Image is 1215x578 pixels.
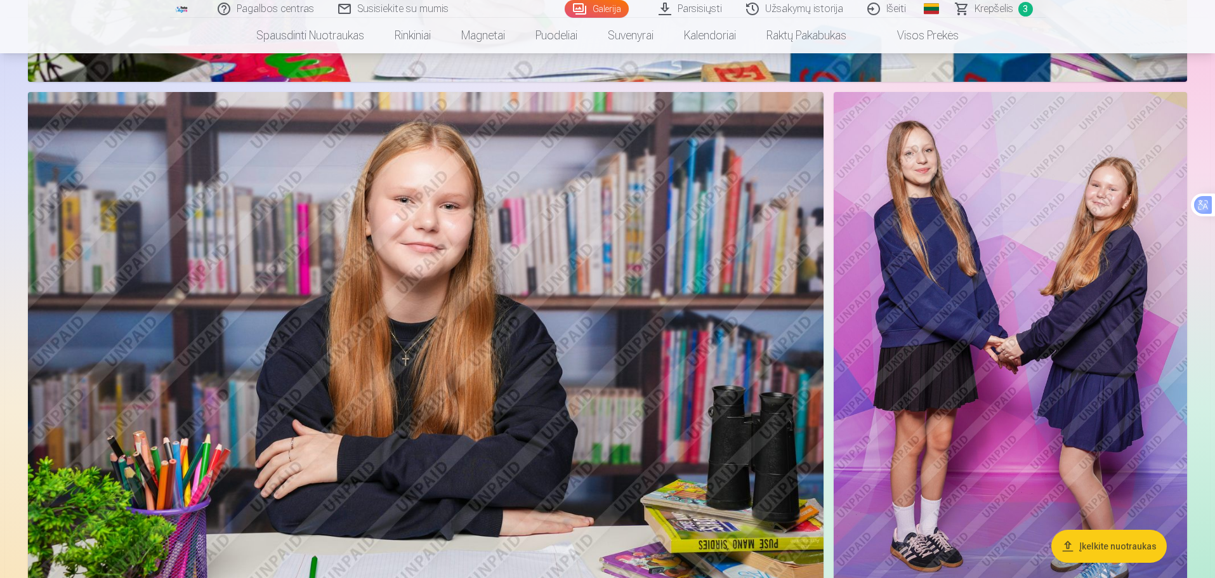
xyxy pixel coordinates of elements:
[241,18,379,53] a: Spausdinti nuotraukas
[520,18,593,53] a: Puodeliai
[175,5,189,13] img: /fa2
[975,1,1013,16] span: Krepšelis
[1018,2,1033,16] span: 3
[379,18,446,53] a: Rinkiniai
[751,18,862,53] a: Raktų pakabukas
[446,18,520,53] a: Magnetai
[862,18,974,53] a: Visos prekės
[593,18,669,53] a: Suvenyrai
[669,18,751,53] a: Kalendoriai
[1051,530,1167,563] button: Įkelkite nuotraukas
